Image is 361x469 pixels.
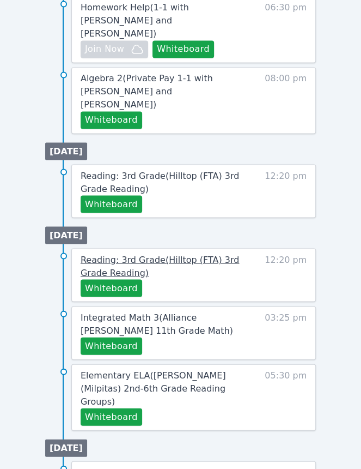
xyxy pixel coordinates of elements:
[81,369,250,408] a: Elementary ELA([PERSON_NAME] (Milpitas) 2nd-6th Grade Reading Groups)
[81,111,142,129] button: Whiteboard
[81,195,142,213] button: Whiteboard
[45,226,87,244] li: [DATE]
[85,43,124,56] span: Join Now
[81,72,250,111] a: Algebra 2(Private Pay 1-1 with [PERSON_NAME] and [PERSON_NAME])
[265,369,307,425] span: 05:30 pm
[265,253,307,297] span: 12:20 pm
[81,73,213,110] span: Algebra 2 ( Private Pay 1-1 with [PERSON_NAME] and [PERSON_NAME] )
[152,40,214,58] button: Whiteboard
[81,254,239,278] span: Reading: 3rd Grade ( Hilltop (FTA) 3rd Grade Reading )
[81,40,148,58] button: Join Now
[81,279,142,297] button: Whiteboard
[265,1,307,58] span: 06:30 pm
[81,169,250,195] a: Reading: 3rd Grade(Hilltop (FTA) 3rd Grade Reading)
[265,169,307,213] span: 12:20 pm
[81,312,233,335] span: Integrated Math 3 ( Alliance [PERSON_NAME] 11th Grade Math )
[81,1,250,40] a: Homework Help(1-1 with [PERSON_NAME] and [PERSON_NAME])
[81,170,239,194] span: Reading: 3rd Grade ( Hilltop (FTA) 3rd Grade Reading )
[81,2,189,39] span: Homework Help ( 1-1 with [PERSON_NAME] and [PERSON_NAME] )
[81,253,250,279] a: Reading: 3rd Grade(Hilltop (FTA) 3rd Grade Reading)
[45,439,87,456] li: [DATE]
[265,311,307,354] span: 03:25 pm
[81,311,250,337] a: Integrated Math 3(Alliance [PERSON_NAME] 11th Grade Math)
[45,142,87,160] li: [DATE]
[81,337,142,354] button: Whiteboard
[81,370,226,406] span: Elementary ELA ( [PERSON_NAME] (Milpitas) 2nd-6th Grade Reading Groups )
[81,408,142,425] button: Whiteboard
[265,72,307,129] span: 08:00 pm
